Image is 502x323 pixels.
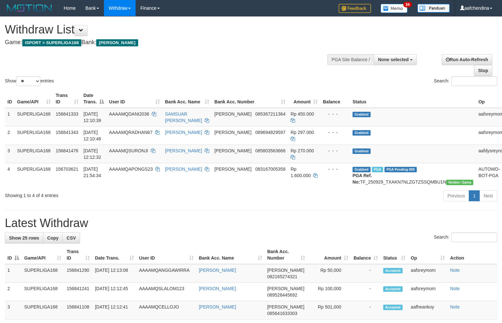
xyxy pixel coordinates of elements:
[15,90,53,108] th: Game/API: activate to sort column ascending
[22,264,64,283] td: SUPERLIGA168
[451,233,497,242] input: Search:
[84,111,101,123] span: [DATE] 12:10:39
[434,233,497,242] label: Search:
[353,167,371,172] span: Grabbed
[450,268,460,273] a: Note
[109,148,148,153] span: AAAAMQSURONJI
[447,246,497,264] th: Action
[92,246,136,264] th: Date Trans.: activate to sort column ascending
[474,65,492,76] a: Stop
[327,54,374,65] div: PGA Site Balance /
[81,90,107,108] th: Date Trans.: activate to sort column descending
[450,304,460,309] a: Note
[383,305,403,310] span: Accepted
[84,148,101,160] span: [DATE] 12:12:32
[15,145,53,163] td: SUPERLIGA168
[199,268,236,273] a: [PERSON_NAME]
[5,90,15,108] th: ID
[408,264,447,283] td: aafsreymom
[84,166,101,178] span: [DATE] 21:54:34
[288,90,320,108] th: Amount: activate to sort column ascending
[107,90,162,108] th: User ID: activate to sort column ascending
[5,126,15,145] td: 2
[5,301,22,319] td: 3
[5,233,43,243] a: Show 25 rows
[308,301,351,319] td: Rp 501,000
[255,130,285,135] span: Copy 089694829597 to clipboard
[64,283,92,301] td: 156841241
[291,148,314,153] span: Rp 270.000
[109,111,149,117] span: AAAAMQDANI2036
[350,90,476,108] th: Status
[9,235,39,241] span: Show 25 rows
[16,76,40,86] select: Showentries
[381,246,408,264] th: Status: activate to sort column ascending
[5,163,15,188] td: 4
[5,217,497,230] h1: Latest Withdraw
[199,304,236,309] a: [PERSON_NAME]
[22,283,64,301] td: SUPERLIGA168
[5,145,15,163] td: 3
[469,190,480,201] a: 1
[214,166,251,172] span: [PERSON_NAME]
[56,111,78,117] span: 156841333
[255,111,285,117] span: Copy 085367211364 to clipboard
[56,148,78,153] span: 156841476
[408,283,447,301] td: aafsreymom
[96,39,138,46] span: [PERSON_NAME]
[442,54,492,65] a: Run Auto-Refresh
[165,148,202,153] a: [PERSON_NAME]
[267,304,304,309] span: [PERSON_NAME]
[165,166,202,172] a: [PERSON_NAME]
[353,173,372,185] b: PGA Ref. No:
[353,130,371,136] span: Grabbed
[308,283,351,301] td: Rp 100,000
[267,311,297,316] span: Copy 085641633303 to clipboard
[137,283,196,301] td: AAAAMQSLALOM123
[308,264,351,283] td: Rp 50,000
[350,163,476,188] td: TF_250929_TXAKN7NLZGTZSSQMBU1N
[384,167,417,172] span: PGA Pending
[22,39,81,46] span: ISPORT > SUPERLIGA168
[15,108,53,127] td: SUPERLIGA168
[267,274,297,279] span: Copy 082165274321 to clipboard
[137,301,196,319] td: AAAAMQCELLOJO
[351,246,381,264] th: Balance: activate to sort column ascending
[383,286,403,292] span: Accepted
[92,264,136,283] td: [DATE] 12:13:08
[212,90,288,108] th: Bank Acc. Number: activate to sort column ascending
[56,130,78,135] span: 156841343
[5,23,328,36] h1: Withdraw List
[5,264,22,283] td: 1
[450,286,460,291] a: Note
[323,111,347,117] div: - - -
[109,130,153,135] span: AAAAMQRADHAN67
[408,301,447,319] td: aafheankoy
[47,235,58,241] span: Copy
[214,130,251,135] span: [PERSON_NAME]
[381,4,408,13] img: Button%20Memo.svg
[199,286,236,291] a: [PERSON_NAME]
[92,283,136,301] td: [DATE] 12:12:45
[22,301,64,319] td: SUPERLIGA168
[372,167,383,172] span: Marked by aafchhiseyha
[43,233,63,243] a: Copy
[265,246,308,264] th: Bank Acc. Number: activate to sort column ascending
[255,166,285,172] span: Copy 083167005358 to clipboard
[323,129,347,136] div: - - -
[446,180,473,185] span: Vendor URL: https://trx31.1velocity.biz
[214,148,251,153] span: [PERSON_NAME]
[351,264,381,283] td: -
[291,130,314,135] span: Rp 297.000
[137,246,196,264] th: User ID: activate to sort column ascending
[84,130,101,141] span: [DATE] 12:10:46
[5,246,22,264] th: ID: activate to sort column descending
[5,39,328,46] h4: Game: Bank:
[165,111,202,123] a: SAMSUAR [PERSON_NAME]
[434,76,497,86] label: Search:
[22,246,64,264] th: Game/API: activate to sort column ascending
[5,3,54,13] img: MOTION_logo.png
[196,246,265,264] th: Bank Acc. Name: activate to sort column ascending
[109,166,153,172] span: AAAAMQAPONGS23
[291,111,314,117] span: Rp 450.000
